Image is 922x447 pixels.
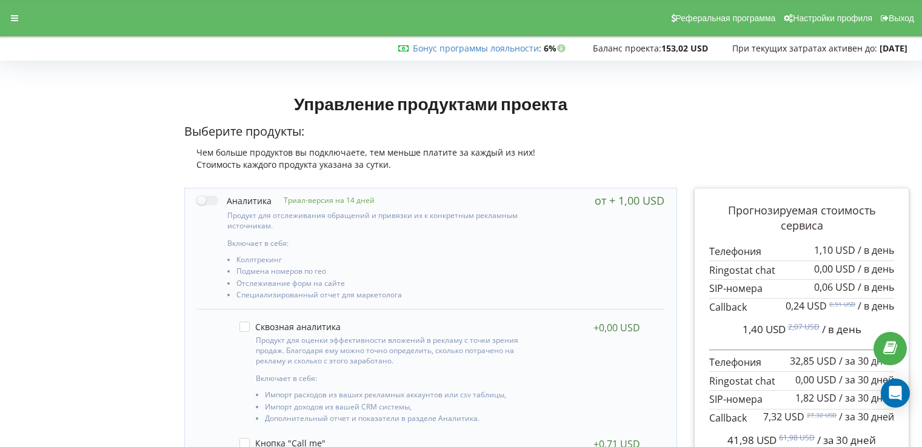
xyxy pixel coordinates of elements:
label: Аналитика [197,194,272,207]
strong: 6% [544,42,569,54]
span: Баланс проекта: [593,42,661,54]
span: Реферальная программа [676,13,776,23]
li: Подмена номеров по гео [236,267,524,279]
span: Выход [889,13,914,23]
span: / за 30 дней [839,373,894,386]
p: Прогнозируемая стоимость сервиса [709,203,894,234]
div: +0,00 USD [593,322,640,334]
span: При текущих затратах активен до: [732,42,877,54]
sup: 2,07 USD [788,322,820,332]
p: Callback [709,411,894,425]
span: 7,32 USD [763,410,804,423]
span: / за 30 дней [839,391,894,405]
span: / в день [858,280,894,294]
span: 32,85 USD [790,354,837,368]
p: Продукт для оценки эффективности вложений в рекламу с точки зрения продаж. Благодаря ему можно то... [256,335,520,366]
div: Open Intercom Messenger [881,379,910,408]
p: Callback [709,300,894,314]
span: 41,98 USD [727,433,777,447]
span: / за 30 дней [839,410,894,423]
span: 1,82 USD [795,391,837,405]
span: 1,10 USD [814,243,855,257]
h1: Управление продуктами проекта [184,93,678,114]
li: Импорт расходов из ваших рекламных аккаунтов или csv таблицы, [265,391,520,402]
p: Триал-версия на 14 дней [272,195,375,205]
span: Настройки профиля [793,13,872,23]
span: : [413,42,541,54]
span: / в день [822,322,861,336]
p: Выберите продукты: [184,123,678,141]
p: Телефония [709,356,894,369]
p: Телефония [709,245,894,259]
sup: 61,98 USD [779,432,815,443]
li: Отслеживание форм на сайте [236,279,524,291]
span: / за 30 дней [839,354,894,368]
span: / в день [858,243,894,257]
li: Коллтрекинг [236,256,524,267]
span: / в день [858,299,894,313]
li: Дополнительный отчет и показатели в разделе Аналитика. [265,414,520,426]
span: 1,40 USD [743,322,786,336]
span: 0,00 USD [814,262,855,276]
div: от + 1,00 USD [595,194,664,207]
p: Включает в себя: [227,238,524,248]
a: Бонус программы лояльности [413,42,539,54]
p: Продукт для отслеживания обращений и привязки их к конкретным рекламным источникам. [227,210,524,231]
p: Включает в себя: [256,373,520,383]
li: Импорт доходов из вашей CRM системы, [265,403,520,414]
span: / в день [858,262,894,276]
span: 0,00 USD [795,373,837,386]
strong: [DATE] [880,42,907,54]
label: Сквозная аналитика [239,322,341,332]
div: Чем больше продуктов вы подключаете, тем меньше платите за каждый из них! [184,147,678,159]
span: 0,24 USD [786,299,827,313]
strong: 153,02 USD [661,42,708,54]
span: 0,06 USD [814,280,855,294]
div: Стоимость каждого продукта указана за сутки. [184,159,678,171]
p: Ringostat chat [709,263,894,277]
li: Специализированный отчет для маркетолога [236,291,524,302]
p: SIP-номера [709,392,894,406]
p: SIP-номера [709,282,894,296]
span: / за 30 дней [817,433,876,447]
sup: 27,32 USD [807,411,837,419]
sup: 0,91 USD [829,300,855,308]
p: Ringostat chat [709,374,894,388]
